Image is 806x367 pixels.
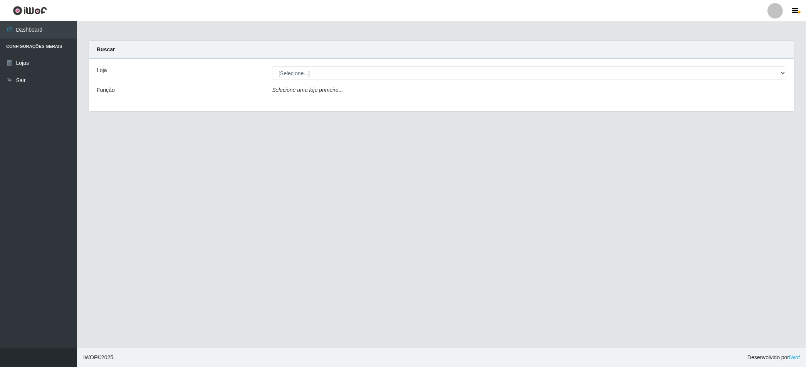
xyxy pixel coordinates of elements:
[97,86,115,94] label: Função
[97,66,107,74] label: Loja
[97,46,115,52] strong: Buscar
[83,354,97,360] span: IWOF
[13,6,47,15] img: CoreUI Logo
[83,353,115,362] span: © 2025 .
[789,354,800,360] a: iWof
[272,87,343,93] i: Selecione uma loja primeiro...
[747,353,800,362] span: Desenvolvido por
